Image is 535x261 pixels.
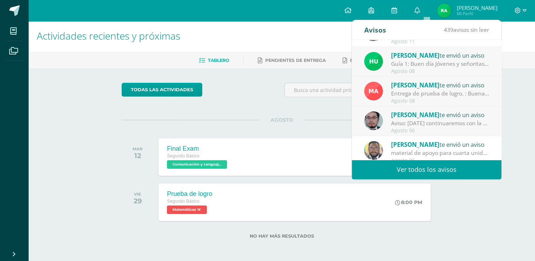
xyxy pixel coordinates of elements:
[391,81,440,89] span: [PERSON_NAME]
[391,140,440,149] span: [PERSON_NAME]
[343,55,382,66] a: Entregadas
[167,153,199,158] span: Segundo Básico
[391,98,489,104] div: Agosto 08
[391,39,489,45] div: Agosto 11
[457,11,497,17] span: Mi Perfil
[167,145,229,152] div: Final Exam
[133,146,143,151] div: MAR
[352,160,501,179] a: Ver todos los avisos
[444,26,453,34] span: 439
[391,51,489,60] div: te envió un aviso
[350,58,382,63] span: Entregadas
[391,128,489,134] div: Agosto 06
[364,111,383,130] img: 5fac68162d5e1b6fbd390a6ac50e103d.png
[391,80,489,89] div: te envió un aviso
[444,26,489,34] span: avisos sin leer
[122,83,202,97] a: todas las Actividades
[167,199,199,204] span: Segundo Básico
[134,192,142,197] div: VIE
[391,157,489,163] div: Agosto 06
[391,51,440,59] span: [PERSON_NAME]
[391,111,440,119] span: [PERSON_NAME]
[364,141,383,160] img: 712781701cd376c1a616437b5c60ae46.png
[391,89,489,98] div: Entrega de prueba de logro. : Buenas tardes, estimados estudiantes y padres de familia. Por este ...
[265,58,326,63] span: Pendientes de entrega
[133,151,143,160] div: 12
[285,83,441,97] input: Busca una actividad próxima aquí...
[395,199,422,205] div: 8:00 PM
[437,4,451,18] img: 7130337769cb8b8663a477d30b727add.png
[37,29,180,42] span: Actividades recientes y próximas
[167,190,212,198] div: Prueba de logro
[364,20,386,40] div: Avisos
[457,4,497,11] span: [PERSON_NAME]
[208,58,229,63] span: Tablero
[199,55,229,66] a: Tablero
[391,110,489,119] div: te envió un aviso
[134,197,142,205] div: 29
[391,119,489,127] div: Aviso: Mañana continuaremos con la esfera y el sombreado, traerlos y traer otro formato
[391,68,489,74] div: Agosto 08
[167,205,207,214] span: Matemáticas 'A'
[391,149,489,157] div: material de apoyo para cuarta unidad : descargar material de apoyo y leer
[364,52,383,71] img: fd23069c3bd5c8dde97a66a86ce78287.png
[364,82,383,100] img: 0fd6451cf16eae051bb176b5d8bc5f11.png
[167,160,227,169] span: Comunicación y Lenguaje, Idioma Extranjero Inglés 'A'
[258,55,326,66] a: Pendientes de entrega
[259,117,304,123] span: AGOSTO
[391,140,489,149] div: te envió un aviso
[122,233,442,239] label: No hay más resultados
[391,60,489,68] div: Guía 1: Buen día Jóvenes y señoritas que San Juan Bosco Y María Auxiliadora les Bendigan. Por med...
